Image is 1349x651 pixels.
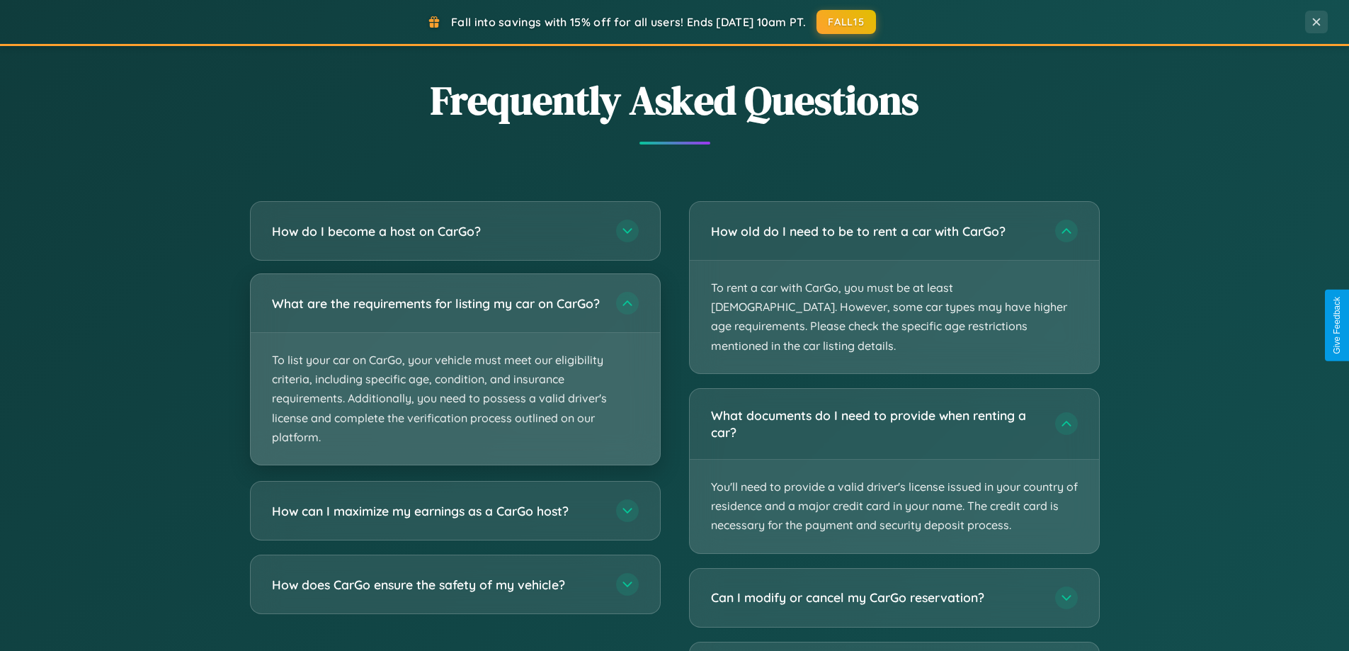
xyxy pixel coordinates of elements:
h3: Can I modify or cancel my CarGo reservation? [711,589,1041,606]
h3: How old do I need to be to rent a car with CarGo? [711,222,1041,240]
p: To rent a car with CarGo, you must be at least [DEMOGRAPHIC_DATA]. However, some car types may ha... [690,261,1099,373]
h3: How do I become a host on CarGo? [272,222,602,240]
span: Fall into savings with 15% off for all users! Ends [DATE] 10am PT. [451,15,806,29]
h2: Frequently Asked Questions [250,73,1100,128]
p: You'll need to provide a valid driver's license issued in your country of residence and a major c... [690,460,1099,553]
h3: How can I maximize my earnings as a CarGo host? [272,502,602,520]
p: To list your car on CarGo, your vehicle must meet our eligibility criteria, including specific ag... [251,333,660,465]
button: FALL15 [816,10,876,34]
div: Give Feedback [1332,297,1342,354]
h3: How does CarGo ensure the safety of my vehicle? [272,576,602,594]
h3: What are the requirements for listing my car on CarGo? [272,295,602,312]
h3: What documents do I need to provide when renting a car? [711,407,1041,441]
